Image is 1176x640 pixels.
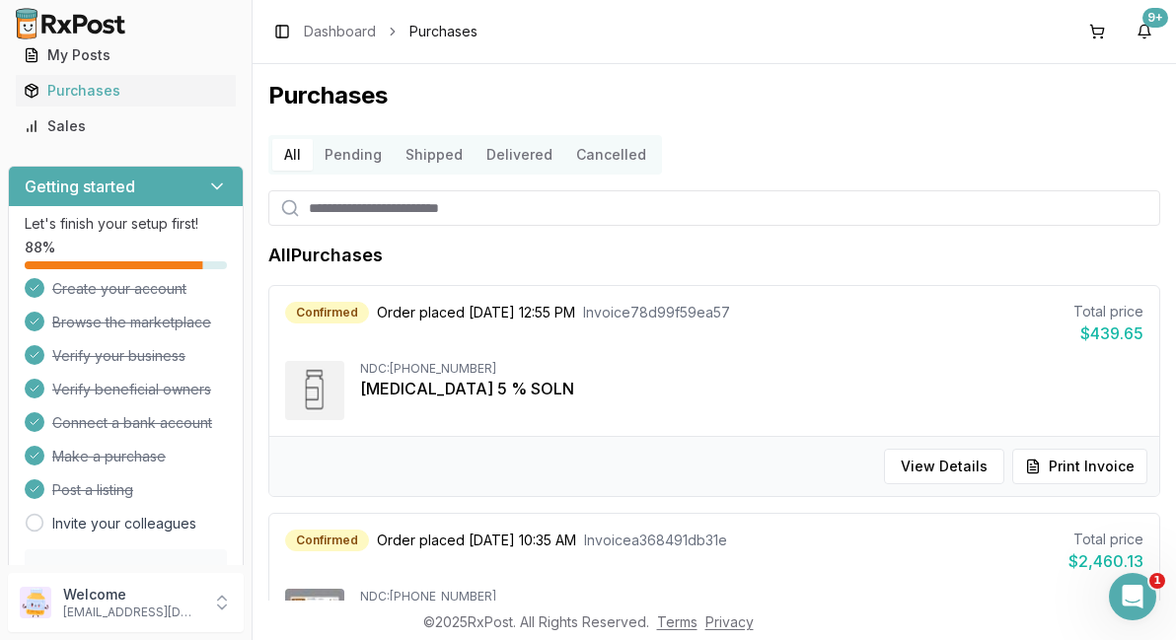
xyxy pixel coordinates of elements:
span: Order placed [DATE] 12:55 PM [377,303,575,322]
span: Purchases [409,22,478,41]
button: Delivered [475,139,564,171]
a: Privacy [705,613,754,630]
span: Connect a bank account [52,413,212,433]
button: My Posts [8,39,244,71]
div: Confirmed [285,530,369,551]
button: Sales [8,110,244,142]
nav: breadcrumb [304,22,478,41]
button: Print Invoice [1012,449,1147,484]
div: NDC: [PHONE_NUMBER] [360,589,1143,604]
span: Invoice 78d99f59ea57 [583,303,730,322]
a: Dashboard [304,22,376,41]
button: Purchases [8,75,244,107]
a: Purchases [16,73,236,108]
span: Verify beneficial owners [52,380,211,399]
div: My Posts [24,45,228,65]
div: Sales [24,116,228,136]
a: Sales [16,108,236,144]
h1: All Purchases [268,242,383,269]
button: Shipped [394,139,475,171]
button: 9+ [1129,16,1160,47]
img: Xiidra 5 % SOLN [285,361,344,420]
button: Cancelled [564,139,658,171]
span: Verify your business [52,346,185,366]
p: [EMAIL_ADDRESS][DOMAIN_NAME] [63,604,200,620]
div: 9+ [1142,8,1168,28]
p: Need help? Set up a 25 minute call with our team to set up. [37,561,215,620]
a: My Posts [16,37,236,73]
button: View Details [884,449,1004,484]
span: Post a listing [52,480,133,500]
div: NDC: [PHONE_NUMBER] [360,361,1143,377]
div: $2,460.13 [1068,549,1143,573]
img: RxPost Logo [8,8,134,39]
h1: Purchases [268,80,1160,111]
div: $439.65 [1073,321,1143,345]
button: All [272,139,313,171]
a: Invite your colleagues [52,514,196,533]
span: 1 [1149,573,1165,589]
div: Confirmed [285,302,369,323]
span: 88 % [25,238,55,257]
a: Terms [657,613,698,630]
span: Invoice a368491db31e [584,531,727,550]
span: Make a purchase [52,447,166,466]
div: Purchases [24,81,228,101]
img: User avatar [20,587,51,618]
span: Browse the marketplace [52,313,211,332]
div: Total price [1068,530,1143,549]
p: Welcome [63,585,200,604]
p: Let's finish your setup first! [25,214,227,234]
span: Create your account [52,279,186,299]
button: Pending [313,139,394,171]
span: Order placed [DATE] 10:35 AM [377,531,576,550]
iframe: Intercom live chat [1109,573,1156,620]
div: [MEDICAL_DATA] 5 % SOLN [360,377,1143,400]
div: Total price [1073,302,1143,321]
h3: Getting started [25,175,135,198]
